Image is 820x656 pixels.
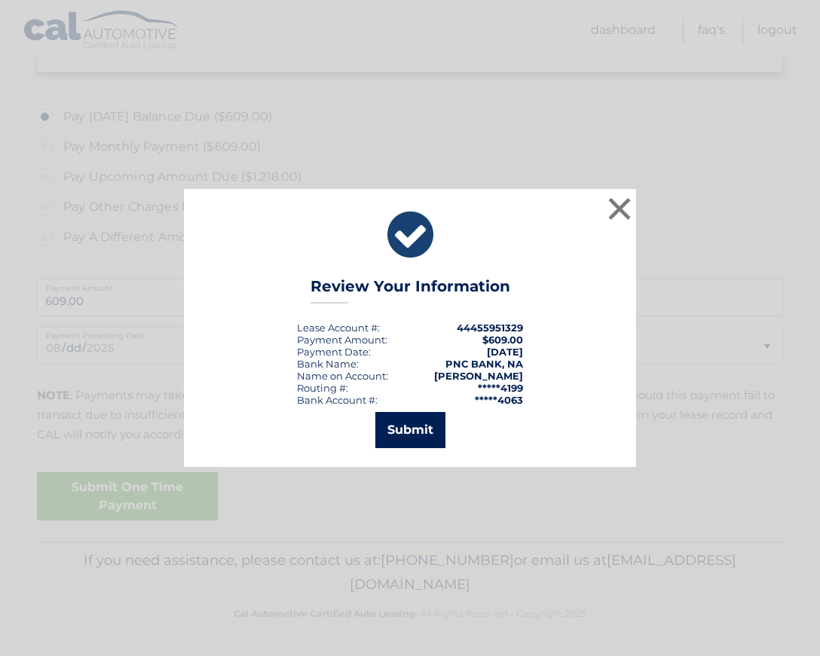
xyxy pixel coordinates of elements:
div: Payment Amount: [297,334,387,346]
div: Bank Account #: [297,394,378,406]
span: [DATE] [487,346,523,358]
div: Lease Account #: [297,322,380,334]
div: Routing #: [297,382,348,394]
button: Submit [375,412,445,448]
button: × [604,194,635,224]
span: Payment Date [297,346,369,358]
span: $609.00 [482,334,523,346]
div: Name on Account: [297,370,388,382]
h3: Review Your Information [311,277,510,304]
strong: 44455951329 [457,322,523,334]
div: : [297,346,371,358]
strong: PNC BANK, NA [445,358,523,370]
div: Bank Name: [297,358,359,370]
strong: [PERSON_NAME] [434,370,523,382]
